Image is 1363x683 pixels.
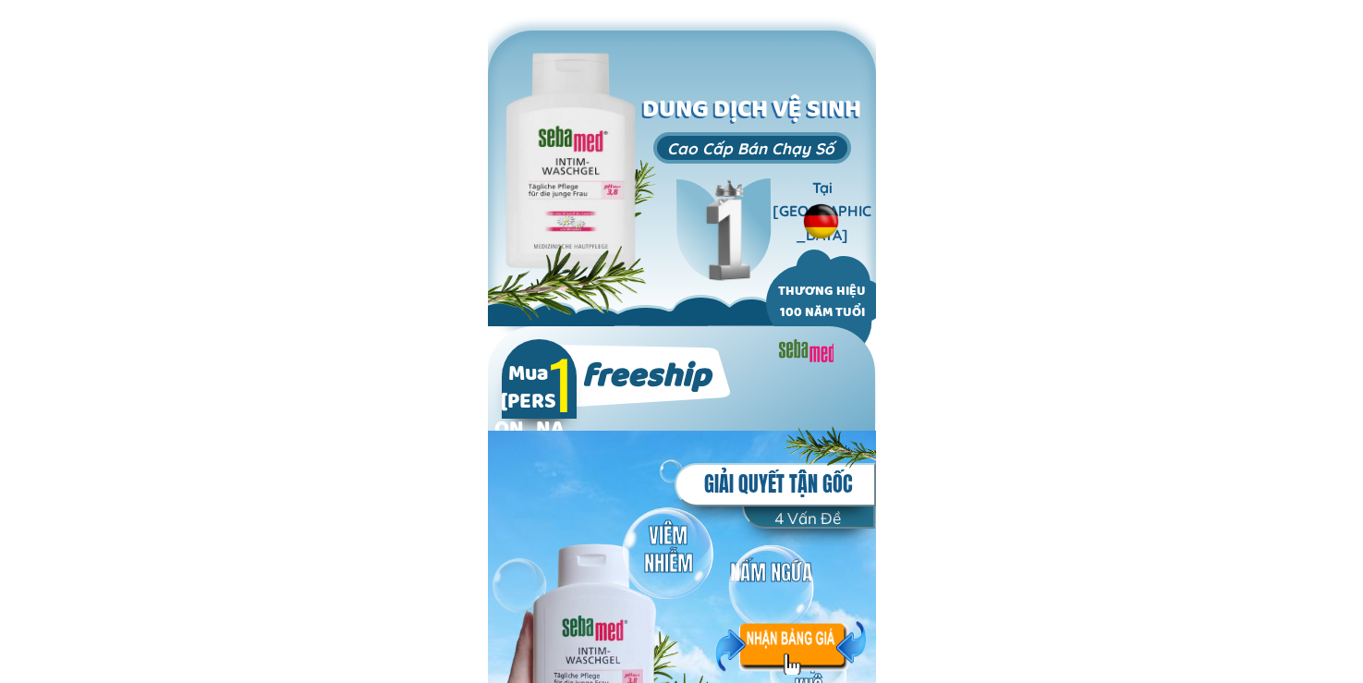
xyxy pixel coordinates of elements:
h1: DUNG DỊCH VỆ SINH [639,92,865,132]
h2: THƯƠNG HIỆU 100 NĂM TUỔI [769,283,875,325]
h2: freeship [545,353,747,407]
h5: 4 Vấn Đề [754,506,861,531]
h5: GIẢI QUYẾT TẬN GỐC [688,468,869,501]
h3: Cao Cấp Bán Chạy Số [653,136,849,161]
h2: 1 [539,340,584,425]
h2: Mua [PERSON_NAME] [494,363,564,474]
h3: Tại [GEOGRAPHIC_DATA] [773,177,872,248]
